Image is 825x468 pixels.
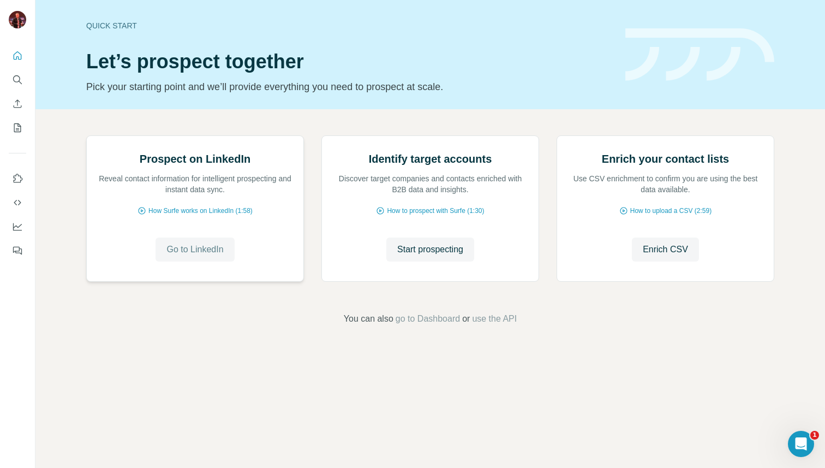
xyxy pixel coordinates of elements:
button: Go to LinkedIn [156,238,234,262]
iframe: Intercom live chat [788,431,814,457]
span: Start prospecting [397,243,463,256]
img: banner [625,28,774,81]
span: How Surfe works on LinkedIn (1:58) [148,206,253,216]
button: Use Surfe on LinkedIn [9,169,26,188]
span: or [462,312,470,325]
button: Dashboard [9,217,26,236]
button: Enrich CSV [632,238,699,262]
h2: Prospect on LinkedIn [140,151,250,167]
p: Discover target companies and contacts enriched with B2B data and insights. [333,173,528,195]
button: Enrich CSV [9,94,26,114]
button: Start prospecting [386,238,474,262]
button: use the API [472,312,517,325]
h2: Identify target accounts [369,151,492,167]
span: 1 [810,431,819,440]
img: Avatar [9,11,26,28]
p: Reveal contact information for intelligent prospecting and instant data sync. [98,173,292,195]
span: How to prospect with Surfe (1:30) [387,206,484,216]
span: You can also [344,312,393,325]
button: Use Surfe API [9,193,26,212]
button: Feedback [9,241,26,260]
h2: Enrich your contact lists [602,151,729,167]
button: go to Dashboard [396,312,460,325]
p: Pick your starting point and we’ll provide everything you need to prospect at scale. [86,79,612,94]
button: My lists [9,118,26,138]
span: Go to LinkedIn [166,243,223,256]
p: Use CSV enrichment to confirm you are using the best data available. [568,173,763,195]
span: Enrich CSV [643,243,688,256]
div: Quick start [86,20,612,31]
button: Quick start [9,46,26,66]
button: Search [9,70,26,90]
span: How to upload a CSV (2:59) [630,206,712,216]
h1: Let’s prospect together [86,51,612,73]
